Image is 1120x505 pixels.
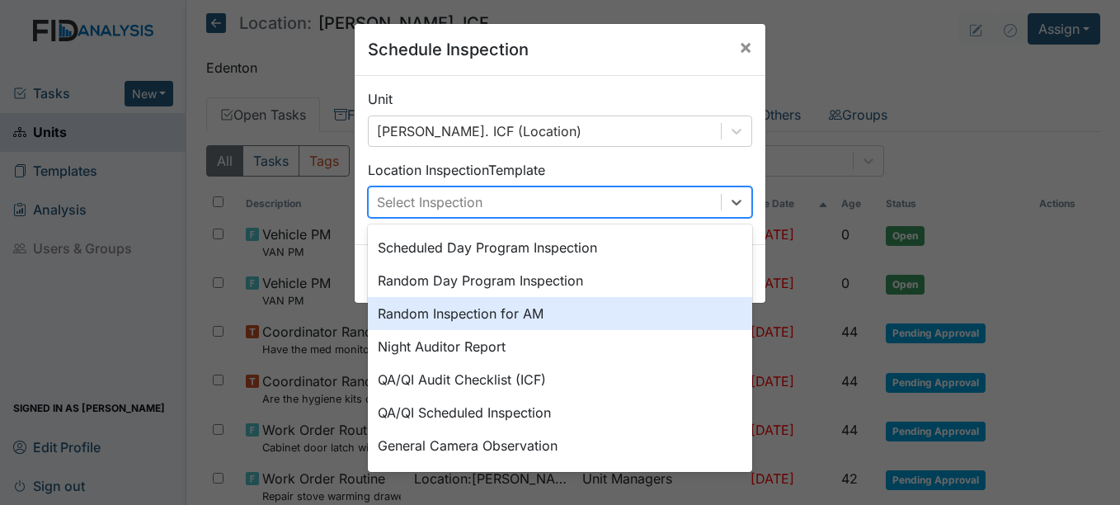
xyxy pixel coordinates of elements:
[368,231,752,264] div: Scheduled Day Program Inspection
[368,396,752,429] div: QA/QI Scheduled Inspection
[368,429,752,462] div: General Camera Observation
[377,121,581,141] div: [PERSON_NAME]. ICF (Location)
[368,160,545,180] label: Location Inspection Template
[726,24,765,70] button: Close
[739,35,752,59] span: ×
[368,363,752,396] div: QA/QI Audit Checklist (ICF)
[368,264,752,297] div: Random Day Program Inspection
[368,330,752,363] div: Night Auditor Report
[368,89,393,109] label: Unit
[368,297,752,330] div: Random Inspection for AM
[377,192,482,212] div: Select Inspection
[368,37,529,62] h5: Schedule Inspection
